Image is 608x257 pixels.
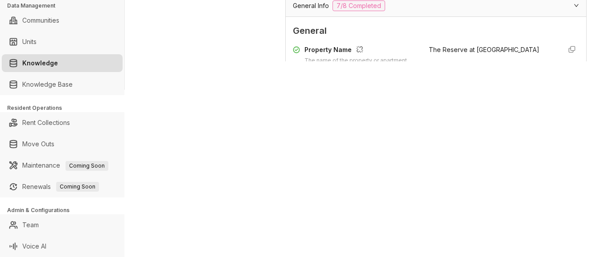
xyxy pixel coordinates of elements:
[293,24,579,38] span: General
[7,2,124,10] h3: Data Management
[22,216,39,234] a: Team
[56,182,99,192] span: Coming Soon
[22,178,99,196] a: RenewalsComing Soon
[2,135,123,153] li: Move Outs
[22,114,70,132] a: Rent Collections
[304,56,418,73] div: The name of the property or apartment complex.
[2,216,123,234] li: Team
[22,12,59,29] a: Communities
[22,76,73,93] a: Knowledge Base
[293,1,329,11] span: General Info
[2,54,123,72] li: Knowledge
[333,0,385,11] span: 7/8 Completed
[574,3,579,8] span: expanded
[22,135,54,153] a: Move Outs
[2,178,123,196] li: Renewals
[7,104,124,112] h3: Resident Operations
[7,206,124,214] h3: Admin & Configurations
[429,46,539,53] span: The Reserve at [GEOGRAPHIC_DATA]
[304,45,418,56] div: Property Name
[2,12,123,29] li: Communities
[22,54,58,72] a: Knowledge
[2,33,123,51] li: Units
[22,237,46,255] a: Voice AI
[22,33,37,51] a: Units
[2,76,123,93] li: Knowledge Base
[66,161,108,171] span: Coming Soon
[2,157,123,174] li: Maintenance
[2,237,123,255] li: Voice AI
[2,114,123,132] li: Rent Collections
